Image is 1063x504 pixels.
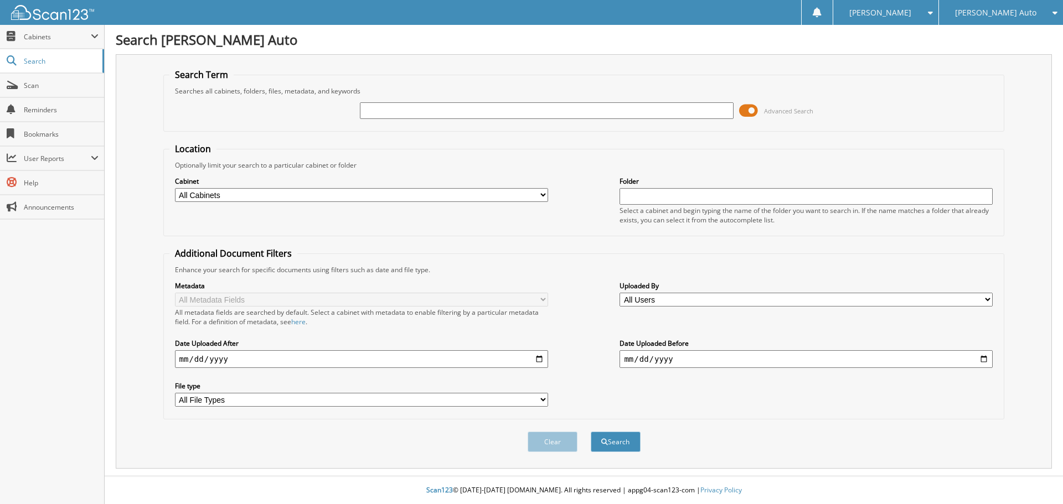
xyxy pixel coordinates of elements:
span: Reminders [24,105,99,115]
span: Cabinets [24,32,91,41]
a: Privacy Policy [700,485,742,495]
span: [PERSON_NAME] Auto [955,9,1036,16]
legend: Location [169,143,216,155]
label: File type [175,381,548,391]
a: here [291,317,306,326]
div: Enhance your search for specific documents using filters such as date and file type. [169,265,999,274]
label: Cabinet [175,176,548,186]
label: Date Uploaded Before [620,339,993,348]
legend: Search Term [169,69,234,81]
span: Bookmarks [24,129,99,139]
label: Date Uploaded After [175,339,548,348]
span: Advanced Search [764,107,813,115]
input: end [620,350,993,368]
div: All metadata fields are searched by default. Select a cabinet with metadata to enable filtering b... [175,308,548,326]
div: Select a cabinet and begin typing the name of the folder you want to search in. If the name match... [620,206,993,225]
span: User Reports [24,154,91,163]
legend: Additional Document Filters [169,247,297,259]
span: Help [24,178,99,188]
label: Metadata [175,281,548,290]
div: © [DATE]-[DATE] [DOMAIN_NAME]. All rights reserved | appg04-scan123-com | [105,477,1063,504]
span: Scan123 [426,485,453,495]
div: Optionally limit your search to a particular cabinet or folder [169,160,999,170]
button: Search [591,432,641,452]
input: start [175,350,548,368]
iframe: Chat Widget [1008,451,1063,504]
div: Searches all cabinets, folders, files, metadata, and keywords [169,86,999,96]
span: Scan [24,81,99,90]
label: Uploaded By [620,281,993,290]
button: Clear [528,432,577,452]
img: scan123-logo-white.svg [11,5,94,20]
span: Announcements [24,202,99,212]
label: Folder [620,176,993,186]
span: [PERSON_NAME] [849,9,911,16]
span: Search [24,56,97,66]
h1: Search [PERSON_NAME] Auto [116,30,1052,49]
